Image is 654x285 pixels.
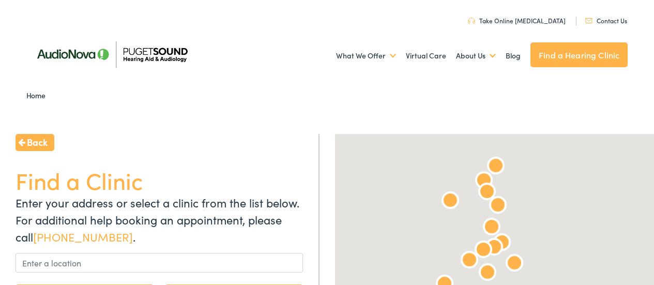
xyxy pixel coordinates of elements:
[406,37,446,75] a: Virtual Care
[585,16,627,25] a: Contact Us
[585,18,592,23] img: utility icon
[530,42,628,67] a: Find a Hearing Clinic
[16,253,303,273] input: Enter a location
[468,18,475,24] img: utility icon
[16,167,303,194] h1: Find a Clinic
[456,37,496,75] a: About Us
[26,90,51,100] a: Home
[16,134,54,151] a: Back
[27,135,48,149] span: Back
[33,229,133,245] a: [PHONE_NUMBER]
[336,37,396,75] a: What We Offer
[16,194,303,245] p: Enter your address or select a clinic from the list below. For additional help booking an appoint...
[506,37,521,75] a: Blog
[468,16,566,25] a: Take Online [MEDICAL_DATA]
